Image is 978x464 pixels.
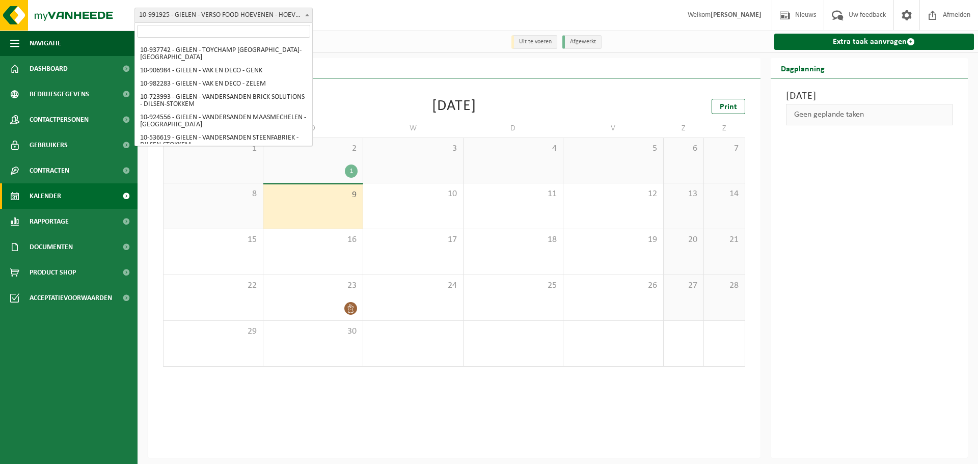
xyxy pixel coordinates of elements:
[368,188,458,200] span: 10
[169,280,258,291] span: 22
[134,8,313,23] span: 10-991925 - GIELEN - VERSO FOOD HOEVENEN - HOEVENEN
[786,89,953,104] h3: [DATE]
[669,280,699,291] span: 27
[563,119,664,138] td: V
[368,280,458,291] span: 24
[30,56,68,81] span: Dashboard
[568,280,658,291] span: 26
[786,104,953,125] div: Geen geplande taken
[30,285,112,311] span: Acceptatievoorwaarden
[368,234,458,245] span: 17
[137,111,310,131] li: 10-924556 - GIELEN - VANDERSANDEN MAASMECHELEN - [GEOGRAPHIC_DATA]
[268,280,358,291] span: 23
[720,103,737,111] span: Print
[568,143,658,154] span: 5
[137,44,310,64] li: 10-937742 - GIELEN - TOYCHAMP [GEOGRAPHIC_DATA]-[GEOGRAPHIC_DATA]
[771,58,835,78] h2: Dagplanning
[30,31,61,56] span: Navigatie
[137,131,310,152] li: 10-536619 - GIELEN - VANDERSANDEN STEENFABRIEK - DILSEN-STOKKEM
[30,209,69,234] span: Rapportage
[30,107,89,132] span: Contactpersonen
[137,91,310,111] li: 10-723993 - GIELEN - VANDERSANDEN BRICK SOLUTIONS - DILSEN-STOKKEM
[169,143,258,154] span: 1
[268,143,358,154] span: 2
[169,234,258,245] span: 15
[363,119,464,138] td: W
[30,132,68,158] span: Gebruikers
[30,260,76,285] span: Product Shop
[669,234,699,245] span: 20
[669,188,699,200] span: 13
[568,188,658,200] span: 12
[263,119,364,138] td: D
[345,165,358,178] div: 1
[469,234,558,245] span: 18
[268,189,358,201] span: 9
[137,77,310,91] li: 10-982283 - GIELEN - VAK EN DECO - ZELEM
[432,99,476,114] div: [DATE]
[368,143,458,154] span: 3
[562,35,602,49] li: Afgewerkt
[137,64,310,77] li: 10-906984 - GIELEN - VAK EN DECO - GENK
[469,188,558,200] span: 11
[30,158,69,183] span: Contracten
[469,143,558,154] span: 4
[169,188,258,200] span: 8
[709,188,739,200] span: 14
[711,11,762,19] strong: [PERSON_NAME]
[268,234,358,245] span: 16
[30,183,61,209] span: Kalender
[664,119,704,138] td: Z
[135,8,312,22] span: 10-991925 - GIELEN - VERSO FOOD HOEVENEN - HOEVENEN
[712,99,745,114] a: Print
[774,34,974,50] a: Extra taak aanvragen
[30,234,73,260] span: Documenten
[30,81,89,107] span: Bedrijfsgegevens
[709,280,739,291] span: 28
[709,143,739,154] span: 7
[704,119,745,138] td: Z
[268,326,358,337] span: 30
[169,326,258,337] span: 29
[469,280,558,291] span: 25
[511,35,557,49] li: Uit te voeren
[464,119,564,138] td: D
[709,234,739,245] span: 21
[568,234,658,245] span: 19
[669,143,699,154] span: 6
